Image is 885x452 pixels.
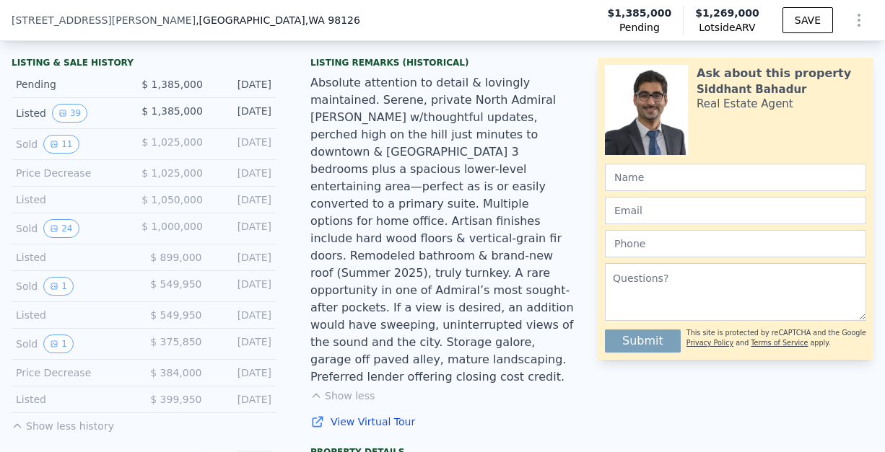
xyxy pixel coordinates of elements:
button: View historical data [43,135,79,154]
span: $ 899,000 [150,252,201,263]
span: $ 1,050,000 [141,194,203,205]
div: This site is protected by reCAPTCHA and the Google and apply. [686,324,866,353]
span: $1,269,000 [695,7,759,19]
button: Show Options [845,6,873,35]
div: [DATE] [214,392,272,407]
div: Listed [16,392,132,407]
div: [DATE] [214,308,272,322]
div: Listed [16,250,132,265]
a: Terms of Service [751,339,808,347]
div: Real Estate Agent [697,97,793,111]
div: Listed [16,104,130,123]
span: $ 399,950 [150,394,201,405]
div: Sold [16,334,132,353]
span: $ 1,025,000 [141,167,203,179]
span: $ 549,950 [150,278,201,290]
input: Phone [605,230,866,257]
input: Email [605,197,866,224]
a: Privacy Policy [686,339,733,347]
div: Price Decrease [16,365,132,380]
div: Absolute attention to detail & lovingly maintained. Serene, private North Admiral [PERSON_NAME] w... [310,74,575,386]
div: Listed [16,308,132,322]
button: SAVE [782,7,833,33]
div: [DATE] [214,277,272,296]
span: $ 1,000,000 [141,221,203,232]
button: Submit [605,329,681,353]
span: $ 375,850 [150,336,201,347]
div: Price Decrease [16,166,130,180]
div: [DATE] [214,365,272,380]
div: Listing Remarks (Historical) [310,57,575,68]
span: $ 384,000 [150,367,201,378]
div: Sold [16,277,132,296]
a: View Virtual Tour [310,415,575,429]
div: Pending [16,77,130,92]
div: Siddhant Bahadur [697,82,806,97]
span: , [GEOGRAPHIC_DATA] [196,13,360,27]
span: $ 1,385,000 [141,105,203,117]
div: [DATE] [214,250,272,265]
span: [STREET_ADDRESS][PERSON_NAME] [12,13,196,27]
span: Lotside ARV [695,20,759,35]
div: [DATE] [214,135,271,154]
input: Name [605,164,866,191]
span: $ 1,025,000 [141,136,203,148]
div: Sold [16,135,130,154]
div: [DATE] [214,219,271,238]
span: Pending [619,20,660,35]
span: $1,385,000 [608,6,672,20]
button: View historical data [43,277,74,296]
button: View historical data [43,219,79,238]
div: [DATE] [214,334,272,353]
button: View historical data [43,334,74,353]
div: Listed [16,192,130,207]
div: LISTING & SALE HISTORY [12,57,276,71]
span: , WA 98126 [305,14,360,26]
div: [DATE] [214,192,271,207]
div: Sold [16,219,130,238]
div: [DATE] [214,166,271,180]
div: [DATE] [214,104,271,123]
span: $ 549,950 [150,309,201,321]
div: [DATE] [214,77,271,92]
button: Show less [310,389,375,403]
span: $ 1,385,000 [141,79,203,90]
button: Show less history [12,413,114,433]
button: View historical data [52,104,87,123]
div: Ask about this property [697,65,851,82]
